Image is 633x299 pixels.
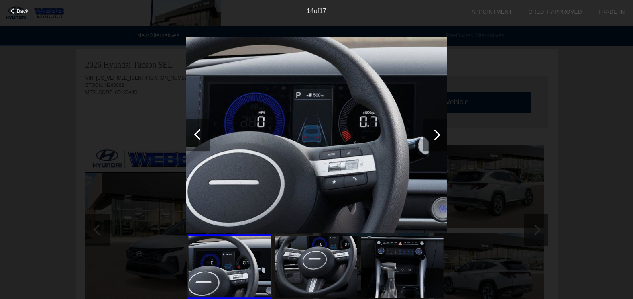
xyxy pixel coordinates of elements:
span: 17 [319,8,326,14]
img: c177d085-b21c-44e8-bdd8-3050bdcd87b8.jpg [361,236,443,298]
a: Credit Approved [528,9,582,15]
img: 9fe7b17e-3b0d-4bad-88f8-f7557a36355f.jpg [275,236,357,298]
a: Trade-In [598,9,625,15]
a: Appointment [471,9,512,15]
img: a7e5ec32-4b7a-4102-8327-88ff7ca58af8.jpg [186,37,447,233]
span: 14 [307,8,314,14]
span: Back [17,8,29,14]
